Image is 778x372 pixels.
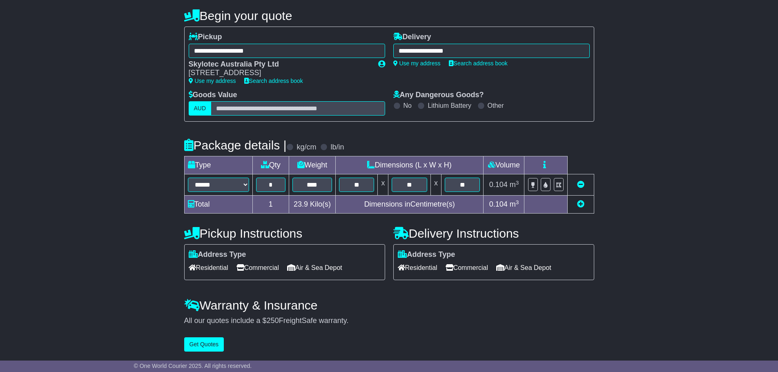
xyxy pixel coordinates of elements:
label: Other [488,102,504,109]
span: © One World Courier 2025. All rights reserved. [134,363,252,369]
td: Dimensions in Centimetre(s) [335,196,484,214]
span: Residential [189,261,228,274]
span: Air & Sea Depot [496,261,551,274]
h4: Package details | [184,138,287,152]
div: [STREET_ADDRESS] [189,69,370,78]
td: x [430,174,441,196]
div: All our quotes include a $ FreightSafe warranty. [184,316,594,325]
a: Use my address [189,78,236,84]
span: Air & Sea Depot [287,261,342,274]
label: Lithium Battery [428,102,471,109]
label: kg/cm [296,143,316,152]
label: lb/in [330,143,344,152]
span: m [510,180,519,189]
td: 1 [252,196,289,214]
label: No [403,102,412,109]
td: Type [184,156,252,174]
td: Kilo(s) [289,196,335,214]
span: m [510,200,519,208]
h4: Warranty & Insurance [184,298,594,312]
a: Use my address [393,60,441,67]
a: Search address book [244,78,303,84]
td: x [378,174,388,196]
span: 0.104 [489,200,508,208]
label: Address Type [189,250,246,259]
label: AUD [189,101,212,116]
h4: Pickup Instructions [184,227,385,240]
a: Search address book [449,60,508,67]
h4: Delivery Instructions [393,227,594,240]
td: Weight [289,156,335,174]
span: Residential [398,261,437,274]
sup: 3 [516,180,519,186]
label: Goods Value [189,91,237,100]
label: Any Dangerous Goods? [393,91,484,100]
h4: Begin your quote [184,9,594,22]
span: Commercial [446,261,488,274]
label: Address Type [398,250,455,259]
sup: 3 [516,199,519,205]
td: Dimensions (L x W x H) [335,156,484,174]
a: Add new item [577,200,584,208]
a: Remove this item [577,180,584,189]
td: Volume [484,156,524,174]
span: 250 [267,316,279,325]
label: Pickup [189,33,222,42]
span: 0.104 [489,180,508,189]
span: Commercial [236,261,279,274]
td: Qty [252,156,289,174]
div: Skylotec Australia Pty Ltd [189,60,370,69]
td: Total [184,196,252,214]
span: 23.9 [294,200,308,208]
label: Delivery [393,33,431,42]
button: Get Quotes [184,337,224,352]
